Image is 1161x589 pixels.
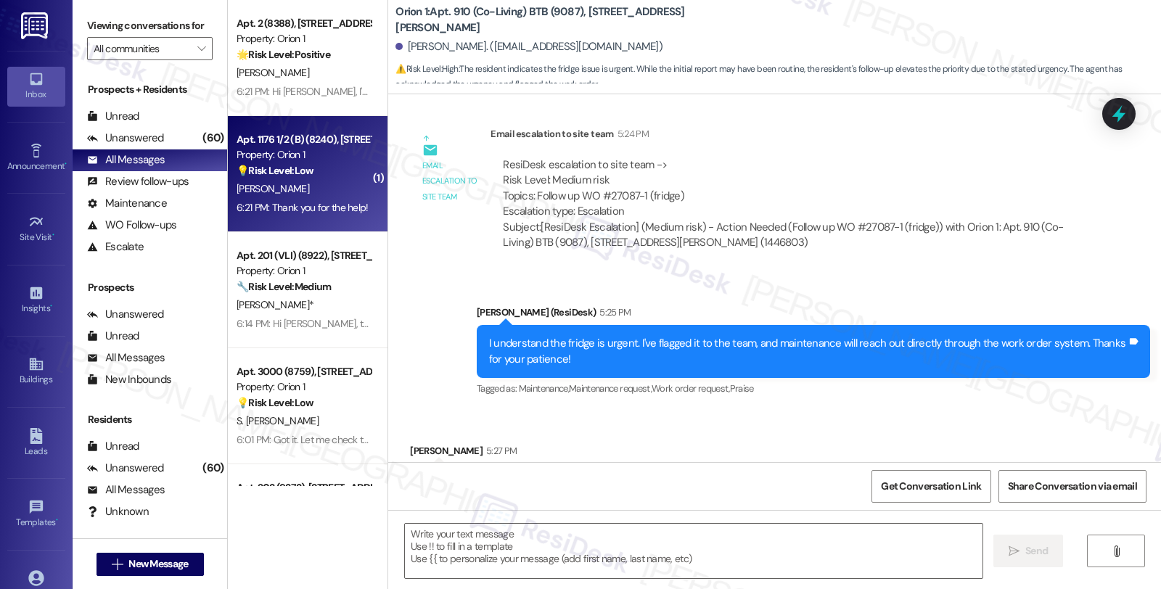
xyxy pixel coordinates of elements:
span: New Message [128,556,188,572]
strong: ⚠️ Risk Level: High [395,63,458,75]
div: 6:01 PM: Got it. Let me check this for you, and will get back to you once I have more information... [237,433,797,446]
button: Get Conversation Link [871,470,990,503]
span: • [50,301,52,311]
div: Email escalation to site team [422,158,479,205]
span: Maintenance , [519,382,569,395]
i:  [197,43,205,54]
a: Inbox [7,67,65,106]
a: Insights • [7,281,65,320]
div: New Inbounds [87,372,171,387]
span: Maintenance request , [569,382,652,395]
strong: 🌟 Risk Level: Positive [237,48,330,61]
div: Unread [87,109,139,124]
div: All Messages [87,482,165,498]
div: Property: Orion 1 [237,263,371,279]
img: ResiDesk Logo [21,12,51,39]
input: All communities [94,37,189,60]
span: [PERSON_NAME]* [237,298,313,311]
button: Send [993,535,1064,567]
span: Share Conversation via email [1008,479,1137,494]
div: (60) [199,457,227,479]
div: All Messages [87,152,165,168]
i:  [112,559,123,570]
span: [PERSON_NAME] [237,66,309,79]
div: Apt. 201 (VLI) (8922), [STREET_ADDRESS] [237,248,371,263]
div: Apt. 203 (9373), [STREET_ADDRESS] [237,480,371,495]
div: [PERSON_NAME] [410,443,597,464]
span: Send [1025,543,1048,559]
button: New Message [97,553,204,576]
div: Unanswered [87,131,164,146]
span: Get Conversation Link [881,479,981,494]
div: Subject: [ResiDesk Escalation] (Medium risk) - Action Needed (Follow up WO #27087-1 (fridge)) wit... [503,220,1071,251]
div: Escalate [87,239,144,255]
div: 6:21 PM: Hi [PERSON_NAME], I'm so glad to hear the kitchen and living room lights were fixed! Let... [237,85,789,98]
span: Work order request , [652,382,730,395]
a: Site Visit • [7,210,65,249]
div: Residents [73,412,227,427]
i:  [1009,545,1020,557]
div: I understand the fridge is urgent. I've flagged it to the team, and maintenance will reach out di... [489,336,1127,367]
div: Unknown [87,504,149,519]
div: All Messages [87,350,165,366]
div: (60) [199,127,227,149]
div: Property: Orion 1 [237,31,371,46]
div: [PERSON_NAME] (ResiDesk) [477,305,1150,325]
strong: 🔧 Risk Level: Medium [237,280,331,293]
span: S. [PERSON_NAME] [237,414,319,427]
div: Review follow-ups [87,174,189,189]
div: Apt. 1176 1/2 (B) (8240), [STREET_ADDRESS] [237,132,371,147]
span: : The resident indicates the fridge issue is urgent. While the initial report may have been routi... [395,62,1161,93]
i:  [1111,545,1122,557]
div: Unanswered [87,461,164,476]
div: WO Follow-ups [87,218,176,233]
a: Buildings [7,352,65,391]
div: Tagged as: [477,378,1150,399]
span: • [56,515,58,525]
b: Orion 1: Apt. 910 (Co-Living) BTB (9087), [STREET_ADDRESS][PERSON_NAME] [395,4,686,36]
a: Leads [7,424,65,463]
div: Property: Orion 1 [237,379,371,395]
div: Property: Orion 1 [237,147,371,162]
div: Prospects + Residents [73,82,227,97]
div: ResiDesk escalation to site team -> Risk Level: Medium risk Topics: Follow up WO #27087-1 (fridge... [503,157,1071,220]
div: Unread [87,439,139,454]
button: Share Conversation via email [998,470,1146,503]
strong: 💡 Risk Level: Low [237,396,313,409]
strong: 💡 Risk Level: Low [237,164,313,177]
div: Unread [87,329,139,344]
div: 6:21 PM: Thank you for the help! [237,201,369,214]
span: Praise [730,382,754,395]
div: 5:27 PM [483,443,517,458]
div: 5:25 PM [596,305,631,320]
span: • [52,230,54,240]
span: • [65,159,67,169]
div: Maintenance [87,196,167,211]
div: [PERSON_NAME]. ([EMAIL_ADDRESS][DOMAIN_NAME]) [395,39,662,54]
span: [PERSON_NAME] [237,182,309,195]
a: Templates • [7,495,65,534]
div: Unanswered [87,307,164,322]
div: Apt. 3000 (8759), [STREET_ADDRESS] [237,364,371,379]
div: Email escalation to site team [491,126,1083,147]
div: Apt. 2 (8388), [STREET_ADDRESS] [237,16,371,31]
label: Viewing conversations for [87,15,213,37]
div: 5:24 PM [614,126,649,141]
div: Prospects [73,280,227,295]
